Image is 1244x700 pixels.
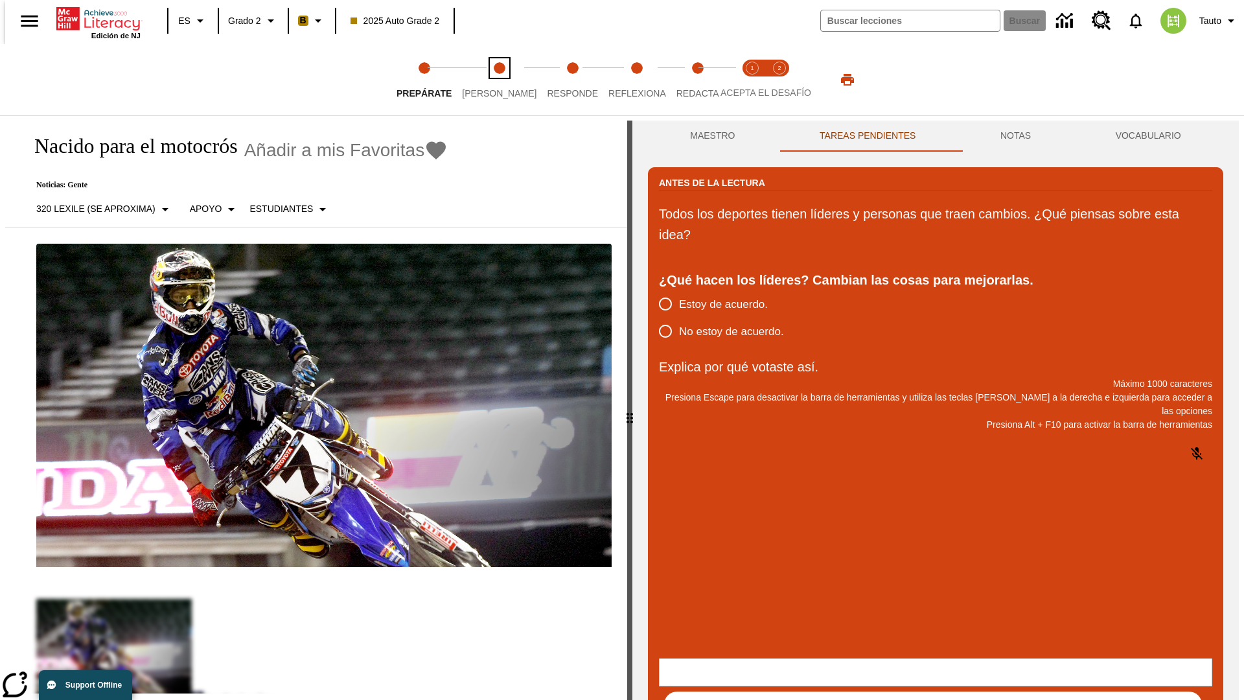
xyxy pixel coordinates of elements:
p: Explica por qué votaste así. [659,356,1212,377]
button: Lee step 2 of 5 [452,44,547,115]
p: Presiona Alt + F10 para activar la barra de herramientas [659,418,1212,432]
span: ACEPTA EL DESAFÍO [720,87,811,98]
span: Grado 2 [228,14,261,28]
div: Portada [56,5,141,40]
button: Acepta el desafío lee step 1 of 2 [733,44,771,115]
button: Haga clic para activar la función de reconocimiento de voz [1181,438,1212,469]
button: Imprimir [827,68,868,91]
span: Support Offline [65,681,122,690]
p: Presiona Escape para desactivar la barra de herramientas y utiliza las teclas [PERSON_NAME] a la ... [659,391,1212,418]
p: Noticias: Gente [21,180,448,190]
button: Seleccionar estudiante [244,198,336,221]
button: Lenguaje: ES, Selecciona un idioma [172,9,214,32]
button: Reflexiona step 4 of 5 [598,44,676,115]
img: avatar image [1160,8,1186,34]
input: Buscar campo [821,10,1000,31]
button: Añadir a mis Favoritas - Nacido para el motocrós [244,139,448,161]
button: Prepárate step 1 of 5 [386,44,462,115]
h1: Nacido para el motocrós [21,134,238,158]
text: 2 [777,65,781,71]
p: Apoyo [190,202,222,216]
div: Pulsa la tecla de intro o la barra espaciadora y luego presiona las flechas de derecha e izquierd... [627,121,632,700]
body: Explica por qué votaste así. Máximo 1000 caracteres Presiona Alt + F10 para activar la barra de h... [5,10,189,22]
button: Escoja un nuevo avatar [1153,4,1194,38]
span: ES [178,14,190,28]
button: Seleccione Lexile, 320 Lexile (Se aproxima) [31,198,178,221]
span: Reflexiona [608,88,666,99]
span: Edición de NJ [91,32,141,40]
img: El corredor de motocrós James Stewart vuela por los aires en su motocicleta de montaña [36,244,612,568]
div: reading [5,121,627,694]
span: [PERSON_NAME] [462,88,536,99]
span: Redacta [676,88,719,99]
button: Responde step 3 of 5 [536,44,608,115]
div: activity [632,121,1239,700]
span: No estoy de acuerdo. [679,323,784,340]
a: Notificaciones [1119,4,1153,38]
p: Todos los deportes tienen líderes y personas que traen cambios. ¿Qué piensas sobre esta idea? [659,204,1212,245]
p: Estudiantes [249,202,313,216]
span: Estoy de acuerdo. [679,296,768,313]
a: Centro de información [1048,3,1084,39]
button: Redacta step 5 of 5 [666,44,730,115]
div: Instructional Panel Tabs [648,121,1223,152]
button: Perfil/Configuración [1194,9,1244,32]
button: NOTAS [958,121,1074,152]
button: Abrir el menú lateral [10,2,49,40]
text: 1 [750,65,754,71]
button: VOCABULARIO [1073,121,1223,152]
button: Tipo de apoyo, Apoyo [185,198,245,221]
p: 320 Lexile (Se aproxima) [36,202,155,216]
p: Máximo 1000 caracteres [659,377,1212,391]
span: 2025 Auto Grade 2 [351,14,440,28]
span: B [300,12,306,29]
a: Centro de recursos, Se abrirá en una pestaña nueva. [1084,3,1119,38]
div: ¿Qué hacen los líderes? Cambian las cosas para mejorarlas. [659,270,1212,290]
span: Añadir a mis Favoritas [244,140,425,161]
span: Tauto [1199,14,1221,28]
h2: Antes de la lectura [659,176,765,190]
button: Support Offline [39,670,132,700]
button: TAREAS PENDIENTES [777,121,958,152]
span: Prepárate [397,88,452,99]
div: poll [659,290,794,345]
button: Acepta el desafío contesta step 2 of 2 [761,44,798,115]
button: Grado: Grado 2, Elige un grado [223,9,284,32]
span: Responde [547,88,598,99]
button: Maestro [648,121,777,152]
button: Boost El color de la clase es anaranjado claro. Cambiar el color de la clase. [293,9,331,32]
